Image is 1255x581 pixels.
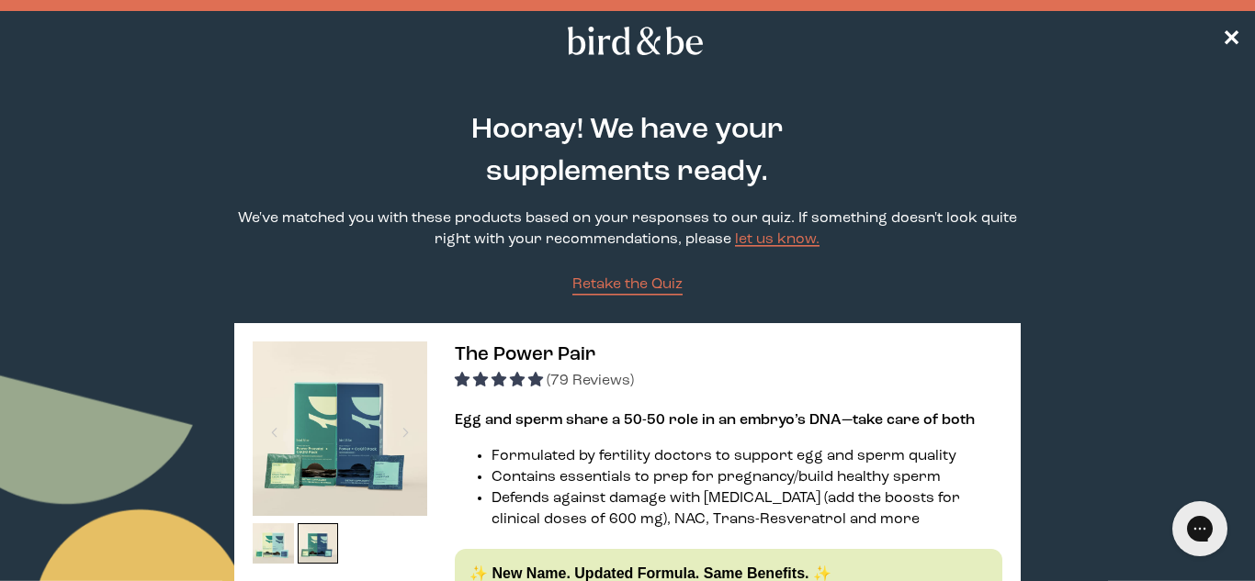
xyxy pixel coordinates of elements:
a: ✕ [1222,25,1240,57]
img: thumbnail image [253,523,294,564]
a: Retake the Quiz [572,274,683,296]
li: Defends against damage with [MEDICAL_DATA] (add the boosts for clinical doses of 600 mg), NAC, Tr... [492,488,1002,531]
img: thumbnail image [253,341,427,516]
span: Retake the Quiz [572,277,683,292]
iframe: Gorgias live chat messenger [1163,495,1237,563]
strong: Egg and sperm share a 50-50 role in an embryo’s DNA—take care of both [455,413,975,428]
li: Formulated by fertility doctors to support egg and sperm quality [492,446,1002,467]
p: We've matched you with these products based on your responses to our quiz. If something doesn't l... [234,208,1021,251]
span: 4.92 stars [455,374,547,388]
img: thumbnail image [298,523,339,564]
strong: ✨ New Name. Updated Formula. Same Benefits. ✨ [469,565,831,581]
h2: Hooray! We have your supplements ready. [391,109,864,194]
span: The Power Pair [455,345,595,364]
a: let us know. [735,232,820,247]
li: Contains essentials to prep for pregnancy/build healthy sperm [492,467,1002,488]
span: ✕ [1222,29,1240,51]
span: (79 Reviews) [547,374,634,388]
